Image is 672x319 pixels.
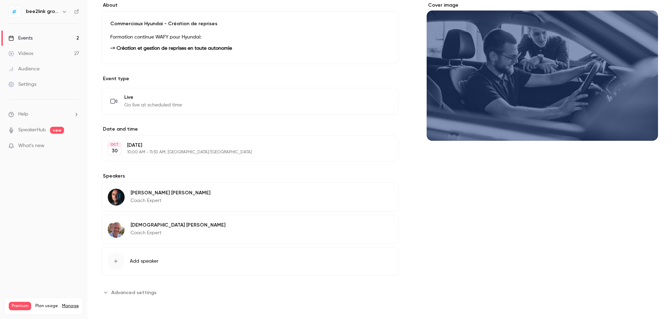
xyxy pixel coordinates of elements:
div: Jean-Marc Gouin[PERSON_NAME] [PERSON_NAME]Coach Expert [101,182,399,212]
h6: bee2link group - Formation continue Hyundai [26,8,59,15]
span: new [50,127,64,134]
li: help-dropdown-opener [8,111,79,118]
p: [PERSON_NAME] [PERSON_NAME] [131,189,210,196]
p: 10:00 AM - 11:30 AM, [GEOGRAPHIC_DATA]/[GEOGRAPHIC_DATA] [127,150,362,155]
button: Add speaker [101,247,399,276]
span: Add speaker [130,258,159,265]
p: [DATE] [127,142,362,149]
strong: -> Création et gestion de reprises en toute autonomie [110,46,232,51]
p: [DEMOGRAPHIC_DATA] [PERSON_NAME] [131,222,225,229]
p: Coach Expert [131,197,210,204]
div: Christian Hebert[DEMOGRAPHIC_DATA] [PERSON_NAME]Coach Expert [101,215,399,244]
p: 30 [112,147,118,154]
p: Commerciaux Hyundai - Création de reprises [110,20,390,27]
img: bee2link group - Formation continue Hyundai [9,6,20,17]
section: Cover image [427,2,658,141]
span: Live [124,94,182,101]
span: Premium [9,302,31,310]
span: Go live at scheduled time [124,102,182,109]
div: Videos [8,50,33,57]
div: OCT [108,142,121,147]
span: Plan usage [35,303,58,309]
img: Christian Hebert [108,221,125,238]
label: About [101,2,399,9]
p: Event type [101,75,399,82]
label: Speakers [101,173,399,180]
p: Coach Expert [131,229,225,236]
div: Audience [8,65,40,72]
span: What's new [18,142,44,150]
label: Cover image [427,2,658,9]
a: SpeakerHub [18,126,46,134]
span: Advanced settings [111,289,156,296]
div: Events [8,35,33,42]
a: Manage [62,303,79,309]
label: Date and time [101,126,399,133]
div: Settings [8,81,36,88]
button: Advanced settings [101,287,161,298]
span: Help [18,111,28,118]
section: Advanced settings [101,287,399,298]
iframe: Noticeable Trigger [71,143,79,149]
img: Jean-Marc Gouin [108,189,125,206]
p: Formation continue WAFY pour Hyundai: [110,33,390,41]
